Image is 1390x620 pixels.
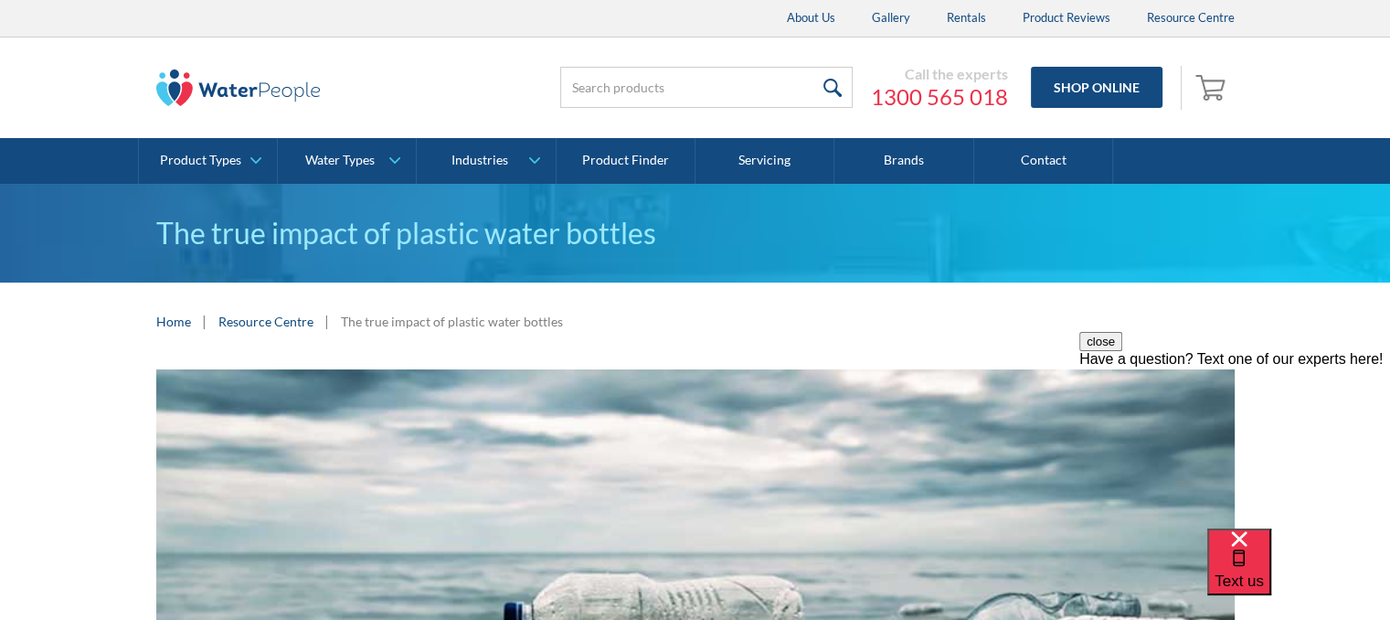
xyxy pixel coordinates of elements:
[278,138,416,184] a: Water Types
[200,310,209,332] div: |
[218,312,313,331] a: Resource Centre
[695,138,834,184] a: Servicing
[451,153,507,168] div: Industries
[560,67,853,108] input: Search products
[341,312,563,331] div: The true impact of plastic water bottles
[871,65,1008,83] div: Call the experts
[1191,66,1235,110] a: Open empty cart
[871,83,1008,111] a: 1300 565 018
[156,211,1235,255] h1: The true impact of plastic water bottles
[1207,529,1390,620] iframe: podium webchat widget bubble
[557,138,695,184] a: Product Finder
[305,153,375,168] div: Water Types
[834,138,973,184] a: Brands
[323,310,332,332] div: |
[156,69,321,106] img: The Water People
[1195,72,1230,102] img: shopping cart
[1031,67,1162,108] a: Shop Online
[139,138,277,184] a: Product Types
[156,312,191,331] a: Home
[160,153,241,168] div: Product Types
[974,138,1113,184] a: Contact
[1079,332,1390,551] iframe: podium webchat widget prompt
[417,138,555,184] a: Industries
